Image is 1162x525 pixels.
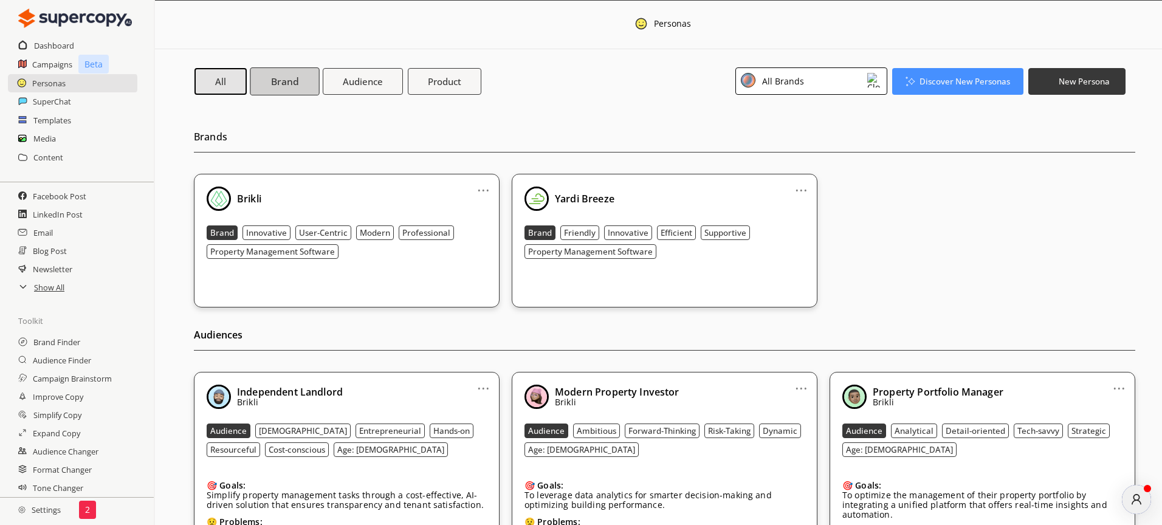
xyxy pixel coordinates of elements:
[577,425,616,436] b: Ambitious
[842,490,1122,520] p: To optimize the management of their property portfolio by integrating a unified platform that off...
[741,73,755,87] img: Close
[207,424,250,438] button: Audience
[33,111,71,129] a: Templates
[704,227,746,238] b: Supportive
[33,333,80,351] a: Brand Finder
[207,481,487,490] div: 🎯
[428,75,461,87] b: Product
[219,479,246,491] b: Goals:
[85,505,90,515] p: 2
[207,385,231,409] img: Close
[33,242,67,260] a: Blog Post
[399,225,454,240] button: Professional
[946,425,1005,436] b: Detail-oriented
[1122,485,1151,514] button: atlas-launcher
[237,385,343,399] b: Independent Landlord
[524,225,555,240] button: Brand
[343,75,383,87] b: Audience
[33,424,80,442] h2: Expand Copy
[555,192,614,205] b: Yardi Breeze
[528,246,653,257] b: Property Management Software
[528,227,552,238] b: Brand
[895,425,933,436] b: Analytical
[33,129,56,148] a: Media
[763,425,797,436] b: Dynamic
[32,74,66,92] a: Personas
[846,425,882,436] b: Audience
[795,180,808,190] a: ...
[661,227,692,238] b: Efficient
[32,55,72,74] a: Campaigns
[524,442,639,457] button: Age: [DEMOGRAPHIC_DATA]
[524,424,568,438] button: Audience
[842,442,957,457] button: Age: [DEMOGRAPHIC_DATA]
[356,225,394,240] button: Modern
[1014,424,1063,438] button: Tech-savvy
[33,479,83,497] a: Tone Changer
[759,424,801,438] button: Dynamic
[604,225,652,240] button: Innovative
[654,19,691,32] div: Personas
[207,244,339,259] button: Property Management Software
[210,444,256,455] b: Resourceful
[194,326,1135,351] h2: Audiences
[891,424,937,438] button: Analytical
[1068,424,1110,438] button: Strategic
[34,36,74,55] a: Dashboard
[33,92,71,111] h2: SuperChat
[555,397,679,407] p: Brikli
[920,76,1010,87] b: Discover New Personas
[477,379,490,388] a: ...
[33,224,53,242] a: Email
[33,369,112,388] a: Campaign Brainstorm
[573,424,620,438] button: Ambitious
[265,442,329,457] button: Cost-conscious
[207,490,487,510] p: Simplify property management tasks through a cost-effective, AI-driven solution that ensures tran...
[758,73,804,89] div: All Brands
[210,227,234,238] b: Brand
[18,6,132,30] img: Close
[564,227,596,238] b: Friendly
[33,351,91,369] h2: Audience Finder
[33,388,83,406] a: Improve Copy
[625,424,700,438] button: Forward-Thinking
[1122,485,1151,514] div: atlas-message-author-avatar
[1028,68,1126,95] button: New Persona
[34,278,64,297] h2: Show All
[255,424,351,438] button: [DEMOGRAPHIC_DATA]
[360,227,390,238] b: Modern
[207,225,238,240] button: Brand
[194,128,1135,153] h2: Brands
[1113,379,1126,388] a: ...
[433,425,470,436] b: Hands-on
[408,68,481,95] button: Product
[356,424,425,438] button: Entrepreneurial
[33,260,72,278] a: Newsletter
[33,442,98,461] a: Audience Changer
[842,424,886,438] button: Audience
[524,385,549,409] img: Close
[194,68,247,95] button: All
[207,187,231,211] img: Close
[33,148,63,166] a: Content
[846,444,953,455] b: Age: [DEMOGRAPHIC_DATA]
[33,205,83,224] a: LinkedIn Post
[33,461,92,479] a: Format Changer
[33,187,86,205] a: Facebook Post
[708,425,751,436] b: Risk-Taking
[207,442,260,457] button: Resourceful
[359,425,421,436] b: Entrepreneurial
[873,385,1003,399] b: Property Portfolio Manager
[795,379,808,388] a: ...
[867,73,882,87] img: Close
